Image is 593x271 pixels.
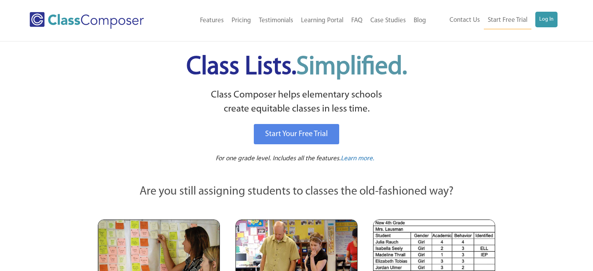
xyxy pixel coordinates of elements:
a: Contact Us [446,12,484,29]
img: Class Composer [30,12,144,29]
p: Are you still assigning students to classes the old-fashioned way? [98,183,496,200]
a: Testimonials [255,12,297,29]
a: Blog [410,12,430,29]
a: Learn more. [341,154,374,164]
p: Class Composer helps elementary schools create equitable classes in less time. [97,88,497,117]
a: Features [196,12,228,29]
a: Start Free Trial [484,12,531,29]
span: Learn more. [341,155,374,162]
a: Case Studies [366,12,410,29]
span: Class Lists. [186,55,407,80]
span: Simplified. [296,55,407,80]
a: FAQ [347,12,366,29]
span: Start Your Free Trial [265,130,328,138]
nav: Header Menu [169,12,430,29]
a: Log In [535,12,558,27]
a: Learning Portal [297,12,347,29]
a: Pricing [228,12,255,29]
span: For one grade level. Includes all the features. [216,155,341,162]
a: Start Your Free Trial [254,124,339,144]
nav: Header Menu [430,12,558,29]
